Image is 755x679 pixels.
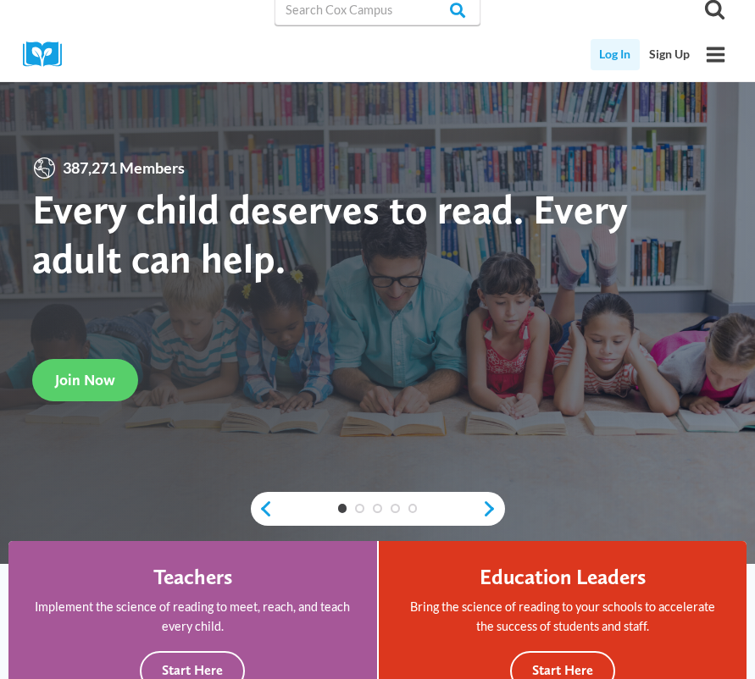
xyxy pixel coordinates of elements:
[338,504,347,513] a: 1
[480,564,646,589] h4: Education Leaders
[373,504,382,513] a: 3
[153,564,232,589] h4: Teachers
[391,504,400,513] a: 4
[57,156,191,180] span: 387,271 Members
[251,500,274,518] a: previous
[31,597,354,636] p: Implement the science of reading to meet, reach, and teach every child.
[482,500,505,518] a: next
[32,359,138,400] a: Join Now
[23,41,74,68] img: Cox Campus
[355,504,364,513] a: 2
[32,185,628,282] strong: Every child deserves to read. Every adult can help.
[251,492,505,526] div: content slider buttons
[591,39,641,70] a: Log In
[640,39,699,70] a: Sign Up
[699,38,732,71] button: Open menu
[408,504,418,513] a: 5
[591,39,699,70] nav: Secondary Mobile Navigation
[402,597,724,636] p: Bring the science of reading to your schools to accelerate the success of students and staff.
[55,371,115,389] span: Join Now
